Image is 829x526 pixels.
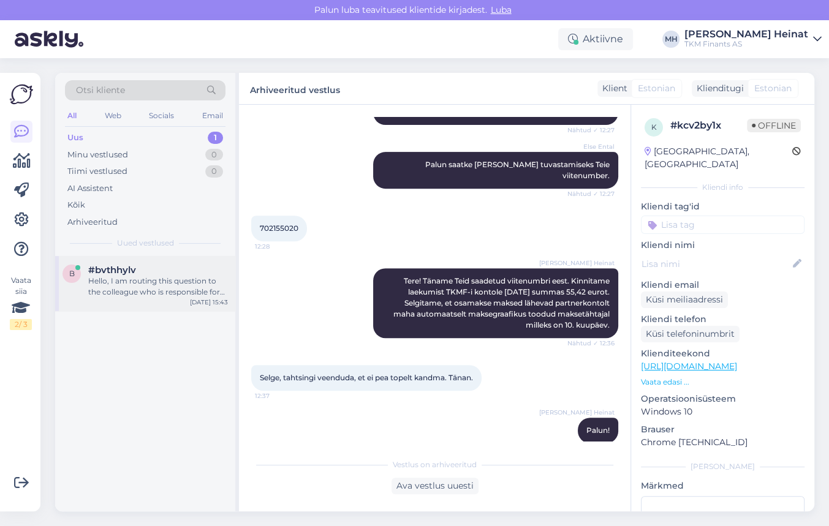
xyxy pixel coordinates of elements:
[641,405,804,418] p: Windows 10
[69,269,75,278] span: b
[67,216,118,228] div: Arhiveeritud
[684,39,808,49] div: TKM Finants AS
[567,339,615,348] span: Nähtud ✓ 12:36
[597,82,627,95] div: Klient
[651,122,657,132] span: k
[586,426,610,435] span: Palun!
[200,108,225,124] div: Email
[670,118,747,133] div: # kcv2by1x
[76,84,125,97] span: Otsi kliente
[684,29,822,49] a: [PERSON_NAME] HeinatTKM Finants AS
[67,149,128,161] div: Minu vestlused
[10,275,32,330] div: Vaata siia
[255,391,301,400] span: 12:37
[567,189,615,198] span: Nähtud ✓ 12:27
[645,145,792,171] div: [GEOGRAPHIC_DATA], [GEOGRAPHIC_DATA]
[67,165,127,178] div: Tiimi vestlused
[641,182,804,193] div: Kliendi info
[569,142,615,151] span: Else Ental
[747,119,801,132] span: Offline
[487,4,515,15] span: Luba
[190,298,228,307] div: [DATE] 15:43
[250,80,340,97] label: Arhiveeritud vestlus
[641,313,804,326] p: Kliendi telefon
[10,319,32,330] div: 2 / 3
[102,108,124,124] div: Web
[642,257,790,271] input: Lisa nimi
[641,461,804,472] div: [PERSON_NAME]
[641,326,740,342] div: Küsi telefoninumbrit
[117,238,174,249] span: Uued vestlused
[641,361,737,372] a: [URL][DOMAIN_NAME]
[205,165,223,178] div: 0
[638,82,675,95] span: Estonian
[641,436,804,449] p: Chrome [TECHNICAL_ID]
[662,31,679,48] div: MH
[67,132,83,144] div: Uus
[65,108,79,124] div: All
[684,29,808,39] div: [PERSON_NAME] Heinat
[146,108,176,124] div: Socials
[641,393,804,405] p: Operatsioonisüsteem
[641,239,804,252] p: Kliendi nimi
[641,377,804,388] p: Vaata edasi ...
[393,276,611,329] span: Tere! Täname Teid saadetud viitenumbri eest. Kinnitame laekumist TKMF-i kontole [DATE] summas 55,...
[641,423,804,436] p: Brauser
[539,408,615,417] span: [PERSON_NAME] Heinat
[425,160,611,180] span: Palun saatke [PERSON_NAME] tuvastamiseks Teie viitenumber.
[260,224,298,233] span: 702155020
[558,28,633,50] div: Aktiivne
[641,216,804,234] input: Lisa tag
[641,347,804,360] p: Klienditeekond
[260,373,473,382] span: Selge, tahtsingi veenduda, et ei pea topelt kandma. Tänan.
[393,459,477,470] span: Vestlus on arhiveeritud
[641,200,804,213] p: Kliendi tag'id
[567,126,615,135] span: Nähtud ✓ 12:27
[205,149,223,161] div: 0
[754,82,792,95] span: Estonian
[67,182,113,195] div: AI Assistent
[641,279,804,291] p: Kliendi email
[392,478,479,494] div: Ava vestlus uuesti
[67,199,85,211] div: Kõik
[692,82,744,95] div: Klienditugi
[88,265,136,276] span: #bvthhylv
[208,132,223,144] div: 1
[641,479,804,492] p: Märkmed
[255,242,301,251] span: 12:28
[539,258,615,268] span: [PERSON_NAME] Heinat
[10,83,33,106] img: Askly Logo
[641,291,728,308] div: Küsi meiliaadressi
[88,276,228,298] div: Hello, I am routing this question to the colleague who is responsible for this topic. The reply m...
